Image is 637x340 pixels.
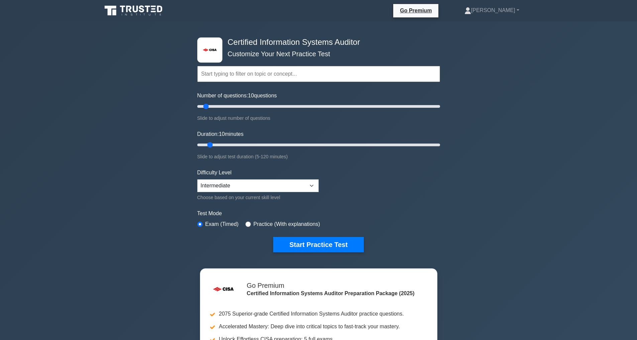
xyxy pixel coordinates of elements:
h4: Certified Information Systems Auditor [225,37,407,47]
label: Difficulty Level [197,169,232,177]
div: Choose based on your current skill level [197,193,319,201]
input: Start typing to filter on topic or concept... [197,66,440,82]
label: Exam (Timed) [205,220,239,228]
label: Test Mode [197,209,440,218]
a: Go Premium [396,6,436,15]
label: Number of questions: questions [197,92,277,100]
span: 10 [219,131,225,137]
div: Slide to adjust test duration (5-120 minutes) [197,153,440,161]
label: Practice (With explanations) [253,220,320,228]
a: [PERSON_NAME] [448,4,535,17]
button: Start Practice Test [273,237,363,252]
div: Slide to adjust number of questions [197,114,440,122]
span: 10 [248,93,254,98]
label: Duration: minutes [197,130,244,138]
